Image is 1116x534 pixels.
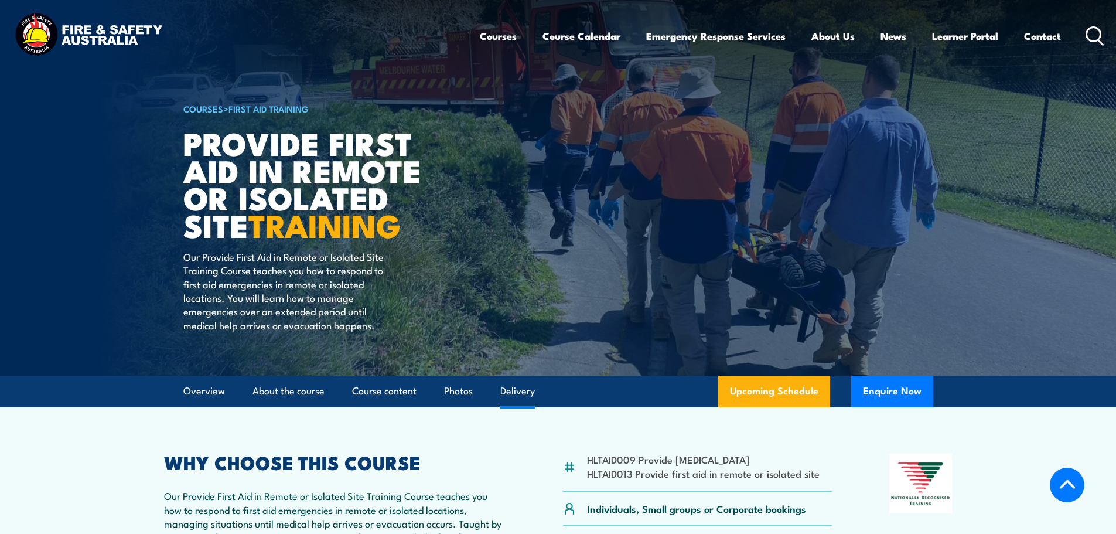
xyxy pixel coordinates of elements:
[352,376,417,407] a: Course content
[851,376,933,407] button: Enquire Now
[228,102,309,115] a: First Aid Training
[587,453,820,466] li: HLTAID009 Provide [MEDICAL_DATA]
[587,467,820,480] li: HLTAID013 Provide first aid in remote or isolated site
[542,21,620,52] a: Course Calendar
[500,376,535,407] a: Delivery
[248,200,401,249] strong: TRAINING
[718,376,830,407] a: Upcoming Schedule
[183,102,223,115] a: COURSES
[183,101,473,115] h6: >
[1024,21,1061,52] a: Contact
[183,250,397,332] p: Our Provide First Aid in Remote or Isolated Site Training Course teaches you how to respond to fi...
[183,129,473,239] h1: Provide First Aid in Remote or Isolated Site
[480,21,517,52] a: Courses
[444,376,473,407] a: Photos
[587,502,806,515] p: Individuals, Small groups or Corporate bookings
[880,21,906,52] a: News
[164,454,506,470] h2: WHY CHOOSE THIS COURSE
[646,21,786,52] a: Emergency Response Services
[932,21,998,52] a: Learner Portal
[889,454,953,513] img: Nationally Recognised Training logo.
[252,376,325,407] a: About the course
[811,21,855,52] a: About Us
[183,376,225,407] a: Overview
